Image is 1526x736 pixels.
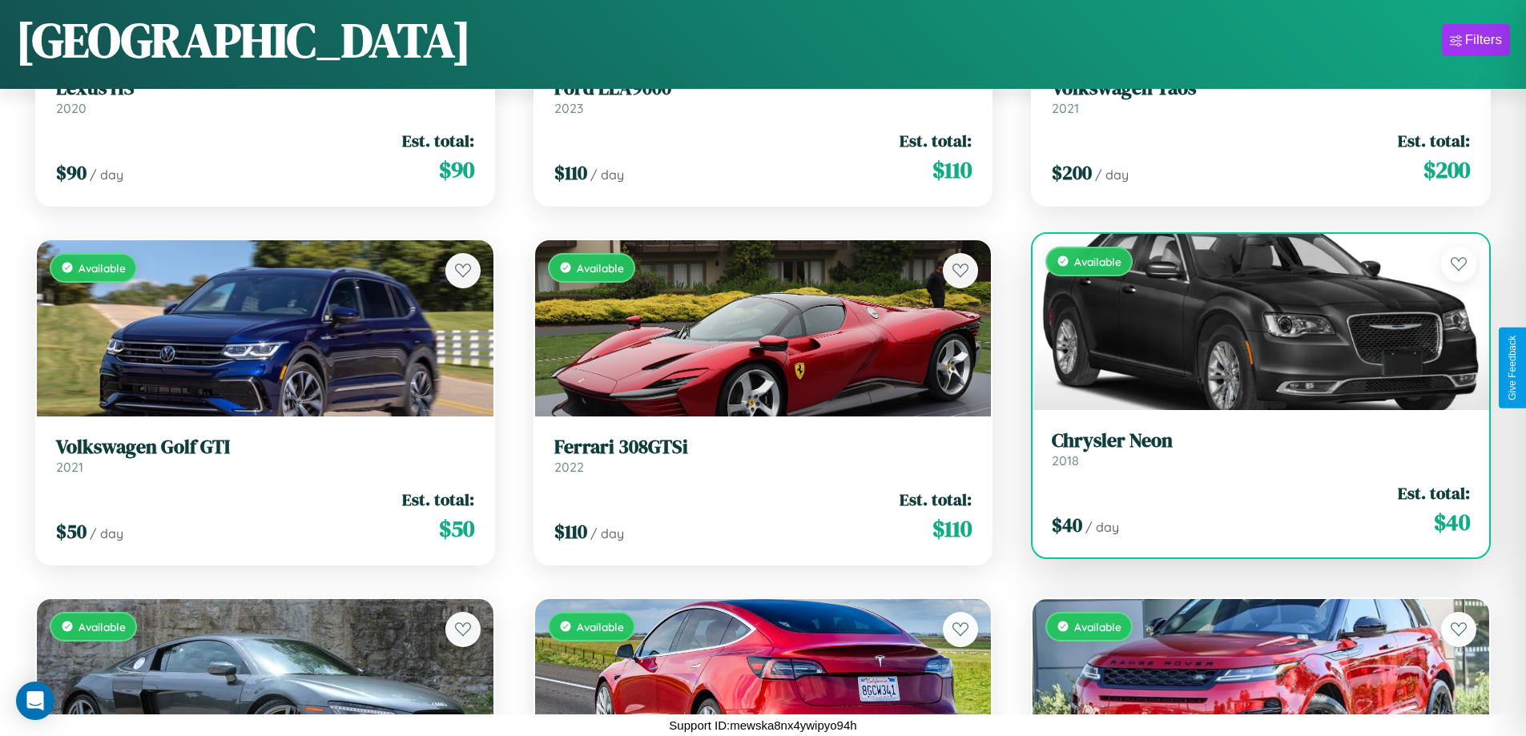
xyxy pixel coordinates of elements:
span: / day [590,525,624,541]
span: 2020 [56,100,87,116]
span: Est. total: [1398,481,1470,505]
span: 2023 [554,100,583,116]
h3: Lexus HS [56,77,474,100]
span: $ 110 [554,159,587,186]
span: / day [590,167,624,183]
p: Support ID: mewska8nx4ywipyo94h [669,714,856,736]
span: $ 50 [56,518,87,545]
span: $ 40 [1434,506,1470,538]
div: Open Intercom Messenger [16,682,54,720]
button: Filters [1442,24,1510,56]
a: Volkswagen Golf GTI2021 [56,436,474,475]
span: / day [90,167,123,183]
span: $ 50 [439,513,474,545]
span: 2021 [56,459,83,475]
span: 2018 [1052,452,1079,469]
span: Est. total: [1398,129,1470,152]
span: / day [1085,519,1119,535]
span: Available [577,261,624,275]
h3: Volkswagen Golf GTI [56,436,474,459]
span: $ 110 [554,518,587,545]
span: $ 110 [932,154,972,186]
span: $ 90 [56,159,87,186]
h3: Ferrari 308GTSi [554,436,972,459]
span: Available [1074,620,1121,633]
span: Available [79,620,126,633]
h3: Volkswagen Taos [1052,77,1470,100]
div: Filters [1465,32,1502,48]
span: Est. total: [900,129,972,152]
a: Ford LLA90002023 [554,77,972,116]
a: Volkswagen Taos2021 [1052,77,1470,116]
span: 2022 [554,459,584,475]
span: / day [1095,167,1129,183]
span: Est. total: [402,129,474,152]
span: Est. total: [900,488,972,511]
div: Give Feedback [1507,336,1518,400]
span: 2021 [1052,100,1079,116]
span: Est. total: [402,488,474,511]
span: Available [1074,255,1121,268]
a: Ferrari 308GTSi2022 [554,436,972,475]
a: Chrysler Neon2018 [1052,429,1470,469]
span: / day [90,525,123,541]
h3: Ford LLA9000 [554,77,972,100]
span: Available [79,261,126,275]
a: Lexus HS2020 [56,77,474,116]
span: $ 110 [932,513,972,545]
span: $ 90 [439,154,474,186]
span: $ 40 [1052,512,1082,538]
h3: Chrysler Neon [1052,429,1470,452]
span: Available [577,620,624,633]
h1: [GEOGRAPHIC_DATA] [16,7,471,73]
span: $ 200 [1423,154,1470,186]
span: $ 200 [1052,159,1092,186]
